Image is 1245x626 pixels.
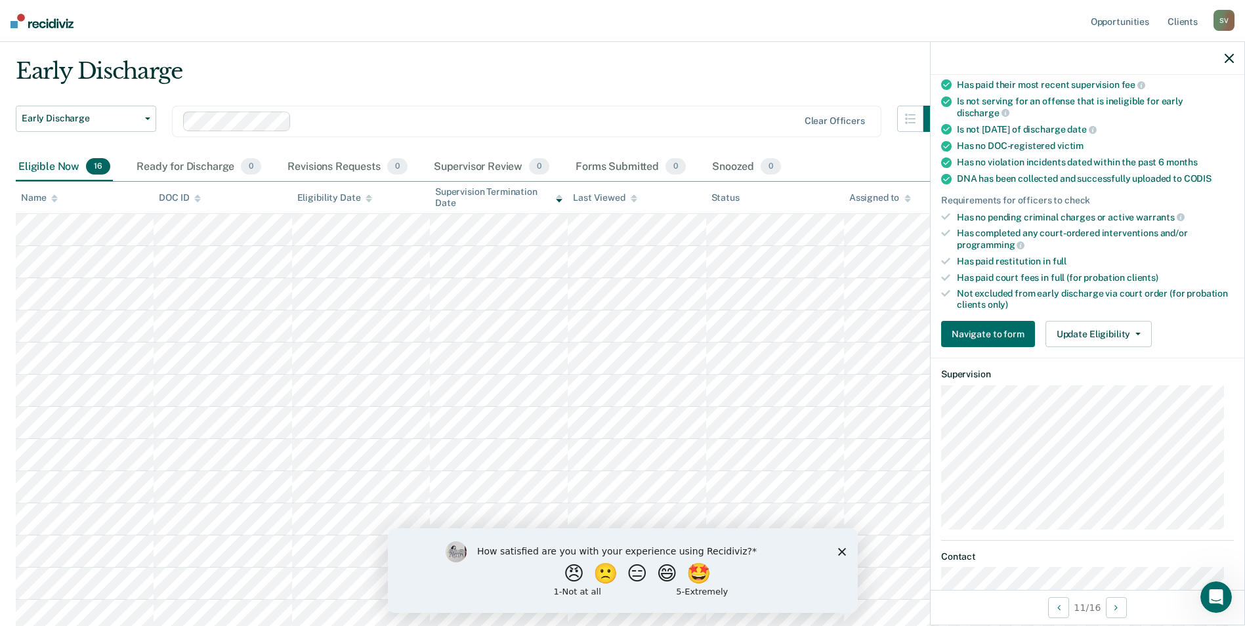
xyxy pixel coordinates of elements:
span: 16 [86,158,110,175]
span: programming [957,240,1024,250]
span: 0 [665,158,686,175]
div: Supervision Termination Date [435,186,562,209]
div: Status [711,192,740,203]
div: DOC ID [159,192,201,203]
span: 0 [761,158,781,175]
span: date [1067,124,1096,135]
iframe: Intercom live chat [1200,581,1232,613]
div: Assigned to [849,192,911,203]
span: months [1166,157,1198,167]
div: DNA has been collected and successfully uploaded to [957,173,1234,184]
div: Eligibility Date [297,192,373,203]
dt: Contact [941,551,1234,562]
div: Has paid court fees in full (for probation [957,272,1234,283]
div: Has completed any court-ordered interventions and/or [957,228,1234,250]
div: S V [1213,10,1234,31]
div: Supervisor Review [431,153,553,182]
span: full [1053,256,1066,266]
div: Early Discharge [16,58,950,95]
div: Forms Submitted [573,153,688,182]
div: Clear officers [805,115,865,127]
img: Recidiviz [11,14,74,28]
div: Name [21,192,58,203]
div: Snoozed [709,153,784,182]
div: Ready for Discharge [134,153,264,182]
span: 0 [387,158,408,175]
button: Navigate to form [941,321,1035,347]
div: Is not [DATE] of discharge [957,123,1234,135]
span: clients) [1127,272,1158,283]
span: Early Discharge [22,113,140,124]
div: Last Viewed [573,192,637,203]
button: Update Eligibility [1045,321,1152,347]
div: Has paid their most recent supervision [957,79,1234,91]
button: Next Opportunity [1106,597,1127,618]
div: Has no pending criminal charges or active [957,211,1234,223]
span: discharge [957,108,1009,118]
div: Eligible Now [16,153,113,182]
div: Has paid restitution in [957,256,1234,267]
span: victim [1057,140,1084,151]
dt: Supervision [941,369,1234,380]
div: 11 / 16 [931,590,1244,625]
div: Revisions Requests [285,153,410,182]
span: CODIS [1184,173,1212,184]
div: Requirements for officers to check [941,195,1234,206]
span: 0 [529,158,549,175]
div: Has no DOC-registered [957,140,1234,152]
span: only) [988,299,1008,310]
span: fee [1122,79,1145,90]
div: Has no violation incidents dated within the past 6 [957,157,1234,168]
span: warrants [1136,212,1185,222]
div: Is not serving for an offense that is ineligible for early [957,96,1234,118]
a: Navigate to form [941,321,1040,347]
button: Previous Opportunity [1048,597,1069,618]
span: 0 [241,158,261,175]
div: Not excluded from early discharge via court order (for probation clients [957,288,1234,310]
iframe: Survey by Kim from Recidiviz [388,528,858,613]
